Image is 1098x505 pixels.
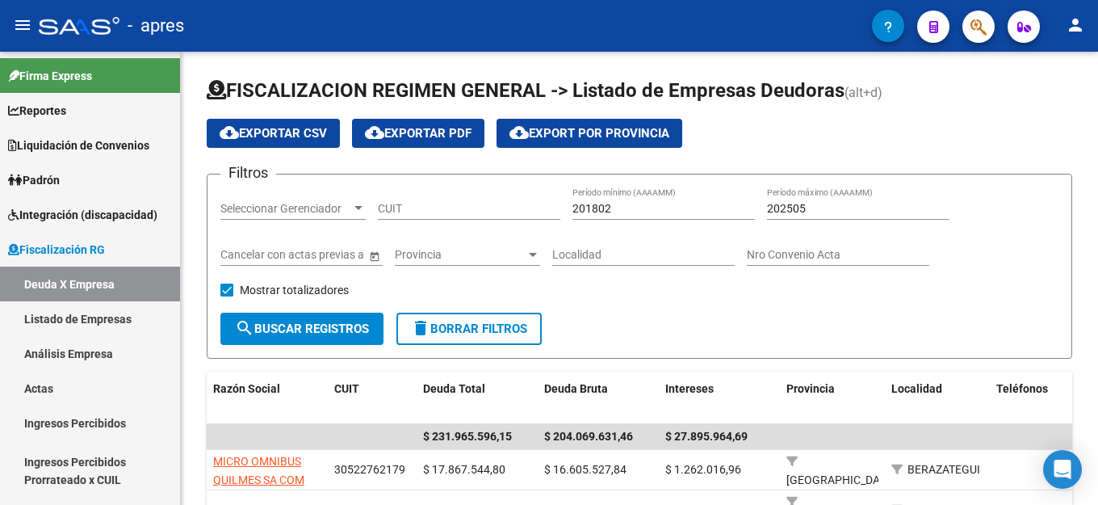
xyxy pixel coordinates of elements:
[544,430,633,443] span: $ 204.069.631,46
[665,382,714,395] span: Intereses
[844,85,882,100] span: (alt+d)
[411,322,527,336] span: Borrar Filtros
[423,382,485,395] span: Deuda Total
[544,382,608,395] span: Deuda Bruta
[1066,15,1085,35] mat-icon: person
[8,67,92,85] span: Firma Express
[907,463,980,476] span: BERAZATEGUI
[328,372,417,425] datatable-header-cell: CUIT
[235,322,369,336] span: Buscar Registros
[411,318,430,338] mat-icon: delete
[213,382,280,395] span: Razón Social
[207,372,328,425] datatable-header-cell: Razón Social
[240,280,349,300] span: Mostrar totalizadores
[365,126,471,141] span: Exportar PDF
[395,248,526,262] span: Provincia
[786,473,895,486] span: [GEOGRAPHIC_DATA]
[665,430,748,443] span: $ 27.895.964,69
[665,463,741,476] span: $ 1.262.016,96
[220,126,327,141] span: Exportar CSV
[220,202,351,216] span: Seleccionar Gerenciador
[334,382,359,395] span: CUIT
[417,372,538,425] datatable-header-cell: Deuda Total
[8,137,149,154] span: Liquidación de Convenios
[891,382,942,395] span: Localidad
[8,171,60,189] span: Padrón
[1043,450,1082,489] div: Open Intercom Messenger
[996,382,1048,395] span: Teléfonos
[235,318,254,338] mat-icon: search
[544,463,627,476] span: $ 16.605.527,84
[885,372,990,425] datatable-header-cell: Localidad
[497,119,682,148] button: Export por Provincia
[8,241,105,259] span: Fiscalización RG
[396,313,542,345] button: Borrar Filtros
[220,123,239,142] mat-icon: cloud_download
[334,463,405,476] span: 30522762179
[538,372,659,425] datatable-header-cell: Deuda Bruta
[509,126,669,141] span: Export por Provincia
[786,382,835,395] span: Provincia
[213,455,304,505] span: MICRO OMNIBUS QUILMES SA COM IND Y FINANC
[780,372,885,425] datatable-header-cell: Provincia
[220,162,276,184] h3: Filtros
[207,79,844,102] span: FISCALIZACION REGIMEN GENERAL -> Listado de Empresas Deudoras
[423,430,512,443] span: $ 231.965.596,15
[128,8,184,44] span: - apres
[365,123,384,142] mat-icon: cloud_download
[13,15,32,35] mat-icon: menu
[8,102,66,120] span: Reportes
[509,123,529,142] mat-icon: cloud_download
[423,463,505,476] span: $ 17.867.544,80
[220,313,383,345] button: Buscar Registros
[366,247,383,264] button: Open calendar
[8,206,157,224] span: Integración (discapacidad)
[352,119,484,148] button: Exportar PDF
[659,372,780,425] datatable-header-cell: Intereses
[207,119,340,148] button: Exportar CSV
